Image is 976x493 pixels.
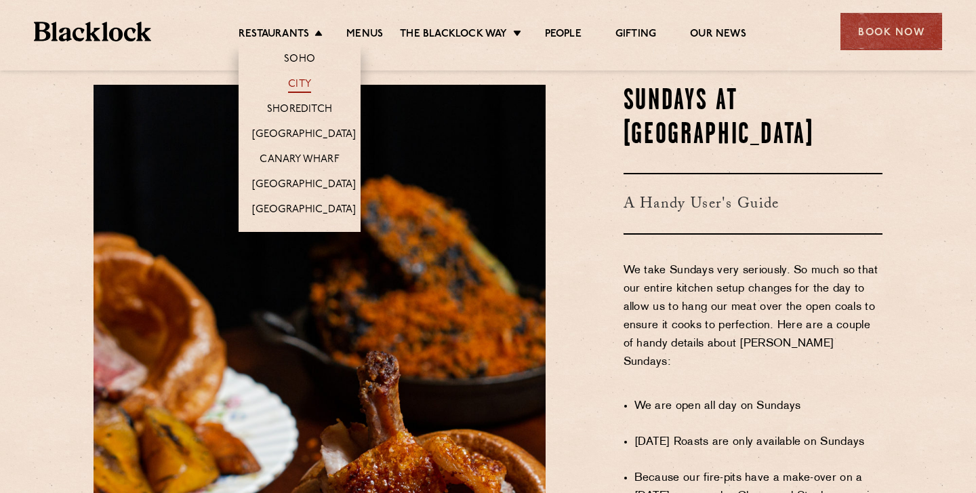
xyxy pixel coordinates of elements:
[260,153,339,168] a: Canary Wharf
[400,28,507,43] a: The Blacklock Way
[624,85,883,153] h2: Sundays at [GEOGRAPHIC_DATA]
[545,28,582,43] a: People
[624,262,883,390] p: We take Sundays very seriously. So much so that our entire kitchen setup changes for the day to a...
[690,28,746,43] a: Our News
[252,128,356,143] a: [GEOGRAPHIC_DATA]
[34,22,151,41] img: BL_Textured_Logo-footer-cropped.svg
[615,28,656,43] a: Gifting
[252,178,356,193] a: [GEOGRAPHIC_DATA]
[267,103,332,118] a: Shoreditch
[346,28,383,43] a: Menus
[239,28,309,43] a: Restaurants
[634,433,883,452] li: [DATE] Roasts are only available on Sundays
[634,397,883,416] li: We are open all day on Sundays
[624,173,883,235] h3: A Handy User's Guide
[284,53,315,68] a: Soho
[252,203,356,218] a: [GEOGRAPHIC_DATA]
[840,13,942,50] div: Book Now
[288,78,311,93] a: City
